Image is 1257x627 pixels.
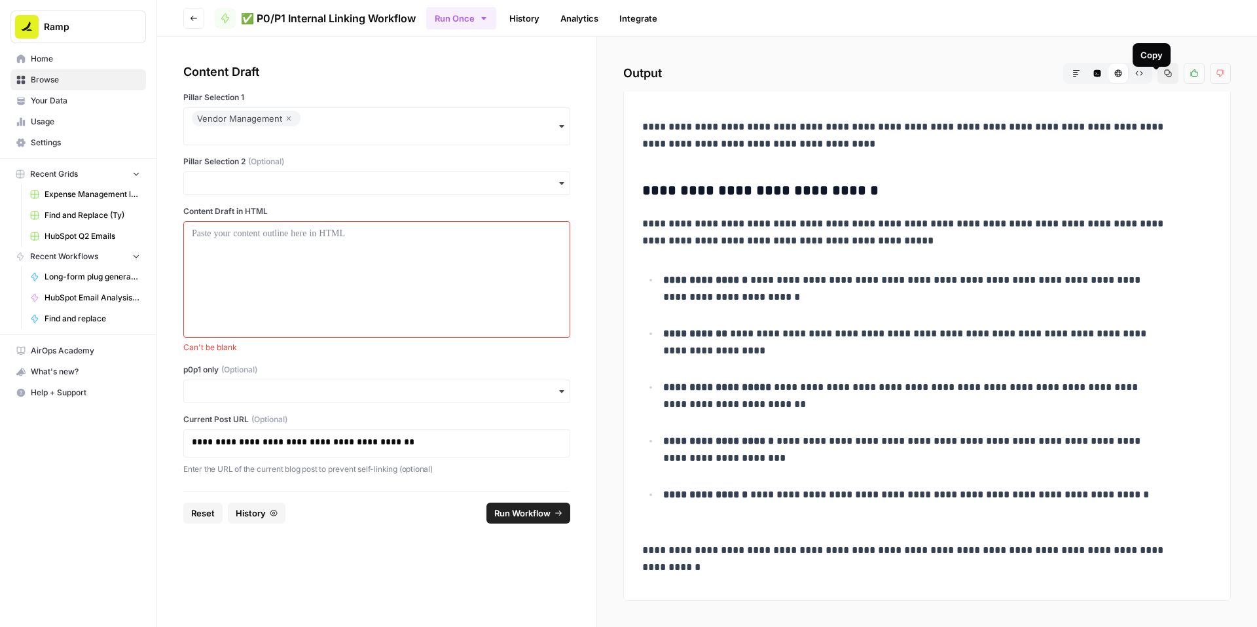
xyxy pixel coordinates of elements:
span: Reset [191,507,215,520]
a: Analytics [553,8,606,29]
span: Ramp [44,20,123,33]
div: Vendor Management [197,111,295,126]
button: Help + Support [10,382,146,403]
span: (Optional) [221,364,257,376]
button: Vendor Management [183,107,570,145]
span: Long-form plug generator – Content tuning version [45,271,140,283]
label: Current Post URL [183,414,570,425]
label: p0p1 only [183,364,570,376]
span: (Optional) [251,414,287,425]
a: Long-form plug generator – Content tuning version [24,266,146,287]
button: Recent Grids [10,164,146,184]
span: Settings [31,137,140,149]
a: Browse [10,69,146,90]
a: Home [10,48,146,69]
span: Run Workflow [494,507,551,520]
span: AirOps Academy [31,345,140,357]
button: Run Workflow [486,503,570,524]
span: Your Data [31,95,140,107]
label: Content Draft in HTML [183,206,570,217]
span: Recent Grids [30,168,78,180]
p: Enter the URL of the current blog post to prevent self-linking (optional) [183,463,570,476]
a: Integrate [611,8,665,29]
div: Content Draft [183,63,570,81]
a: ✅ P0/P1 Internal Linking Workflow [215,8,416,29]
label: Pillar Selection 1 [183,92,570,103]
button: What's new? [10,361,146,382]
span: Usage [31,116,140,128]
button: Run Once [426,7,496,29]
a: Settings [10,132,146,153]
span: HubSpot Email Analysis Segment [45,292,140,304]
button: Recent Workflows [10,247,146,266]
span: Help + Support [31,387,140,399]
button: History [228,503,285,524]
span: History [236,507,266,520]
span: ✅ P0/P1 Internal Linking Workflow [241,10,416,26]
span: (Optional) [248,156,284,168]
span: Recent Workflows [30,251,98,262]
span: Find and replace [45,313,140,325]
span: Browse [31,74,140,86]
span: Home [31,53,140,65]
a: HubSpot Q2 Emails [24,226,146,247]
h2: Output [623,63,1231,84]
span: Find and Replace (Ty) [45,209,140,221]
button: Workspace: Ramp [10,10,146,43]
img: Ramp Logo [15,15,39,39]
a: Find and Replace (Ty) [24,205,146,226]
a: Expense Management long-form plug generator --> Publish to Sanity [24,184,146,205]
a: Find and replace [24,308,146,329]
a: Usage [10,111,146,132]
label: Pillar Selection 2 [183,156,570,168]
div: Copy [1140,48,1163,62]
span: Can't be blank [183,342,570,353]
a: History [501,8,547,29]
span: HubSpot Q2 Emails [45,230,140,242]
a: HubSpot Email Analysis Segment [24,287,146,308]
a: Your Data [10,90,146,111]
a: AirOps Academy [10,340,146,361]
div: What's new? [11,362,145,382]
button: Reset [183,503,223,524]
span: Expense Management long-form plug generator --> Publish to Sanity [45,188,140,200]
